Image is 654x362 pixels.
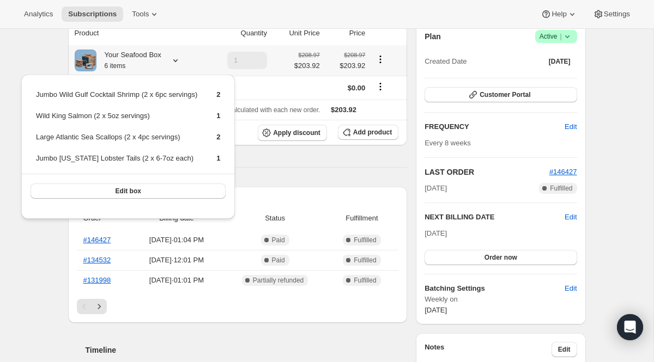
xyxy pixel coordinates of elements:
span: Help [552,10,566,19]
img: product img [75,50,96,71]
span: | [560,32,561,41]
span: [DATE] · 12:01 PM [135,255,218,266]
span: 2 [216,90,220,99]
button: Order now [425,250,577,265]
h2: LAST ORDER [425,167,549,177]
th: Quantity [205,21,270,45]
button: Subscriptions [62,7,123,22]
span: Active [540,31,573,42]
span: $203.92 [294,60,320,71]
h3: Notes [425,342,552,357]
h2: FREQUENCY [425,121,565,132]
th: Price [323,21,369,45]
span: 2 [216,133,220,141]
a: #146427 [549,168,577,176]
span: Fulfilled [354,276,376,285]
td: Wild King Salmon (2 x 5oz servings) [35,110,198,130]
span: Edit [558,345,571,354]
span: $203.92 [326,60,366,71]
span: Subscriptions [68,10,117,19]
th: Unit Price [270,21,323,45]
td: Large Atlantic Sea Scallops (2 x 4pc servings) [35,131,198,151]
span: Paid [272,256,285,265]
span: Customer Portal [480,90,530,99]
span: Add product [353,128,392,137]
span: Fulfilled [550,184,572,193]
button: Shipping actions [372,81,389,93]
button: Edit box [31,183,226,199]
small: $208.97 [299,52,320,58]
span: Created Date [425,56,467,67]
span: [DATE] [549,57,571,66]
span: $203.92 [331,106,356,114]
span: [DATE] · 01:01 PM [135,275,218,286]
span: Status [225,213,325,224]
button: Analytics [17,7,59,22]
div: Open Intercom Messenger [617,314,643,340]
span: Fulfilled [354,236,376,244]
span: $0.00 [348,84,366,92]
span: Partially refunded [253,276,304,285]
span: Apply discount [273,128,320,137]
div: Your Seafood Box [96,50,161,71]
button: Edit [558,118,583,136]
button: [DATE] [542,54,577,69]
nav: Pagination [77,299,399,314]
th: Product [68,21,205,45]
button: Edit [558,280,583,297]
button: Settings [586,7,637,22]
span: [DATE] [425,183,447,194]
a: #134532 [83,256,111,264]
span: Weekly on [425,294,577,305]
button: Apply discount [258,125,327,141]
small: 6 items [105,62,126,70]
button: Help [534,7,584,22]
button: Edit [552,342,577,357]
span: Every 8 weeks [425,139,471,147]
span: [DATE] [425,229,447,237]
button: #146427 [549,167,577,177]
span: [DATE] [425,306,447,314]
h2: NEXT BILLING DATE [425,212,565,223]
span: Settings [604,10,630,19]
td: Jumbo Wild Gulf Cocktail Shrimp (2 x 6pc servings) [35,89,198,109]
h6: Batching Settings [425,283,565,294]
button: Edit [565,212,577,223]
button: Next [92,299,107,314]
button: Product actions [372,53,389,65]
span: Analytics [24,10,53,19]
span: 1 [216,112,220,120]
span: Order now [485,253,517,262]
button: Add product [338,125,398,140]
h2: Plan [425,31,441,42]
small: $208.97 [344,52,365,58]
span: 1 [216,154,220,162]
span: Fulfilled [354,256,376,265]
span: [DATE] · 01:04 PM [135,235,218,246]
a: #146427 [83,236,111,244]
td: Jumbo [US_STATE] Lobster Tails (2 x 6-7oz each) [35,152,198,173]
span: Paid [272,236,285,244]
span: Edit box [116,187,141,195]
span: Tools [132,10,149,19]
button: Tools [125,7,166,22]
a: #131998 [83,276,111,284]
span: Fulfillment [332,213,392,224]
h2: Timeline [86,345,408,355]
button: Customer Portal [425,87,577,102]
span: Edit [565,121,577,132]
span: Edit [565,283,577,294]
